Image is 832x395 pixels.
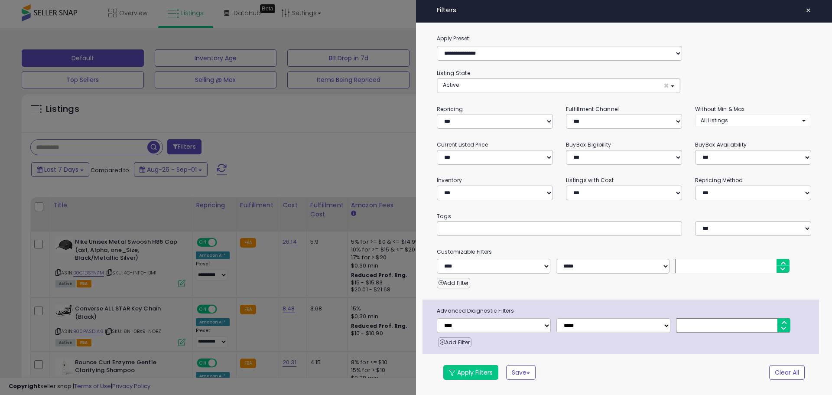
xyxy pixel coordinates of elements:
button: × [802,4,815,16]
span: All Listings [701,117,728,124]
small: Fulfillment Channel [566,105,619,113]
small: Listing State [437,69,470,77]
span: × [663,81,669,90]
small: Repricing Method [695,176,743,184]
h4: Filters [437,7,811,14]
button: Apply Filters [443,365,498,380]
span: Active [443,81,459,88]
button: All Listings [695,114,811,127]
small: Inventory [437,176,462,184]
span: Advanced Diagnostic Filters [430,306,819,316]
small: BuyBox Eligibility [566,141,611,148]
button: Active × [437,78,680,93]
small: BuyBox Availability [695,141,747,148]
button: Add Filter [438,337,471,348]
small: Current Listed Price [437,141,488,148]
small: Without Min & Max [695,105,745,113]
label: Apply Preset: [430,34,818,43]
button: Add Filter [437,278,470,288]
button: Clear All [769,365,805,380]
small: Repricing [437,105,463,113]
span: × [806,4,811,16]
small: Customizable Filters [430,247,818,257]
button: Save [506,365,536,380]
small: Tags [430,212,818,221]
small: Listings with Cost [566,176,614,184]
